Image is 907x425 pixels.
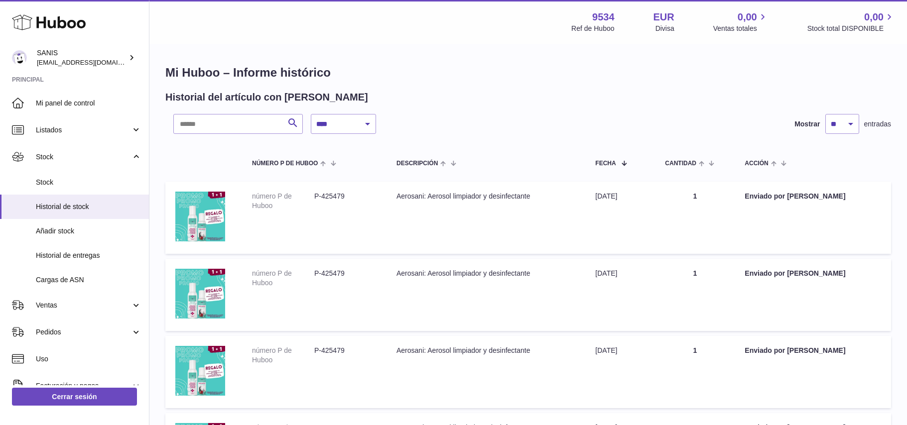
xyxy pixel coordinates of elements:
div: SANIS [37,48,127,67]
strong: Enviado por [PERSON_NAME] [745,346,845,354]
td: [DATE] [585,336,655,408]
span: Stock [36,152,131,162]
span: Cargas de ASN [36,275,141,285]
span: número P de Huboo [252,160,318,167]
td: Aerosani: Aerosol limpiador y desinfectante [387,182,585,254]
span: Pedidos [36,327,131,337]
img: 95341649424313.jpg [175,346,225,396]
span: Mi panel de control [36,99,141,108]
label: Mostrar [794,119,820,129]
span: Acción [745,160,768,167]
span: Cantidad [665,160,696,167]
span: Fecha [595,160,616,167]
span: Stock [36,178,141,187]
dt: número P de Huboo [252,192,314,211]
span: Ventas totales [713,24,769,33]
h2: Historial del artículo con [PERSON_NAME] [165,91,368,104]
div: Ref de Huboo [571,24,614,33]
td: 1 [655,182,735,254]
td: 1 [655,259,735,331]
span: Descripción [396,160,438,167]
td: Aerosani: Aerosol limpiador y desinfectante [387,336,585,408]
td: Aerosani: Aerosol limpiador y desinfectante [387,259,585,331]
span: entradas [864,119,891,129]
dt: número P de Huboo [252,346,314,365]
span: Ventas [36,301,131,310]
strong: Enviado por [PERSON_NAME] [745,269,845,277]
span: Historial de stock [36,202,141,212]
span: Añadir stock [36,226,141,236]
img: 95341649424313.jpg [175,192,225,241]
span: Uso [36,354,141,364]
img: ccx@sanimusic.net [12,50,27,65]
span: Listados [36,125,131,135]
span: Historial de entregas [36,251,141,260]
strong: 9534 [592,10,615,24]
td: [DATE] [585,259,655,331]
img: 95341649424313.jpg [175,269,225,319]
strong: Enviado por [PERSON_NAME] [745,192,845,200]
td: [DATE] [585,182,655,254]
div: Divisa [655,24,674,33]
strong: EUR [653,10,674,24]
dd: P-425479 [314,192,377,211]
h1: Mi Huboo – Informe histórico [165,65,891,81]
span: Stock total DISPONIBLE [807,24,895,33]
span: Facturación y pagos [36,381,131,391]
a: Cerrar sesión [12,388,137,406]
a: 0,00 Stock total DISPONIBLE [807,10,895,33]
td: 1 [655,336,735,408]
a: 0,00 Ventas totales [713,10,769,33]
dd: P-425479 [314,346,377,365]
span: 0,00 [864,10,884,24]
span: 0,00 [738,10,757,24]
dt: número P de Huboo [252,269,314,288]
dd: P-425479 [314,269,377,288]
span: [EMAIL_ADDRESS][DOMAIN_NAME] [37,58,146,66]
